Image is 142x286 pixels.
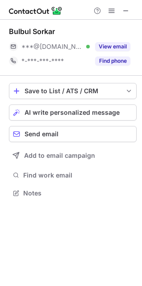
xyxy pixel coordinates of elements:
div: Save to List / ATS / CRM [25,87,121,95]
button: Send email [9,126,137,142]
span: ***@[DOMAIN_NAME] [21,43,83,51]
button: Find work email [9,169,137,182]
span: Send email [25,130,58,138]
div: Bulbul Sorkar [9,27,55,36]
button: Reveal Button [95,56,130,65]
button: Notes [9,187,137,199]
span: Find work email [23,171,133,179]
button: AI write personalized message [9,104,137,121]
button: Add to email campaign [9,147,137,164]
button: Reveal Button [95,42,130,51]
span: Notes [23,189,133,197]
button: save-profile-one-click [9,83,137,99]
span: AI write personalized message [25,109,120,116]
img: ContactOut v5.3.10 [9,5,63,16]
span: Add to email campaign [24,152,95,159]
